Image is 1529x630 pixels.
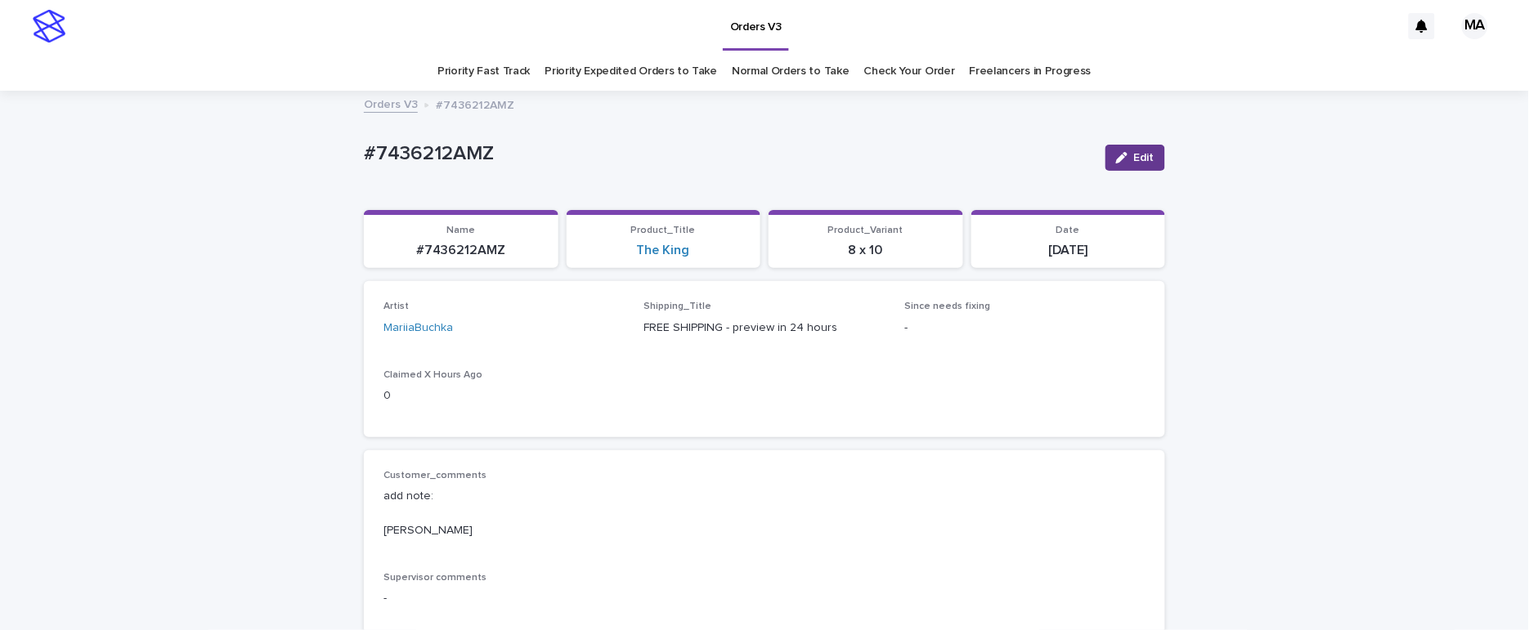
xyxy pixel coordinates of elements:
p: 0 [383,387,625,404]
a: Freelancers in Progress [970,52,1092,91]
span: Product_Title [631,226,696,235]
span: Date [1056,226,1080,235]
img: stacker-logo-s-only.png [33,10,65,42]
span: Supervisor comments [383,573,486,583]
p: - [383,590,1146,607]
p: #7436212AMZ [364,142,1092,166]
a: Priority Fast Track [437,52,530,91]
p: add note: [PERSON_NAME] [383,488,1146,538]
a: Normal Orders to Take [732,52,850,91]
a: Priority Expedited Orders to Take [545,52,717,91]
span: Claimed X Hours Ago [383,370,482,380]
button: Edit [1105,145,1165,171]
span: Customer_comments [383,471,486,480]
a: MariiaBuchka [383,319,453,337]
p: #7436212AMZ [374,243,549,258]
span: Name [446,226,475,235]
p: [DATE] [981,243,1156,258]
p: #7436212AMZ [436,95,514,113]
p: 8 x 10 [778,243,953,258]
span: Product_Variant [828,226,903,235]
span: Since needs fixing [904,302,990,311]
span: Edit [1134,152,1155,163]
p: - [904,319,1146,337]
span: Shipping_Title [644,302,712,311]
a: Check Your Order [864,52,955,91]
p: FREE SHIPPING - preview in 24 hours [644,319,886,337]
a: The King [637,243,690,258]
div: MA [1462,13,1488,39]
a: Orders V3 [364,94,418,113]
span: Artist [383,302,409,311]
